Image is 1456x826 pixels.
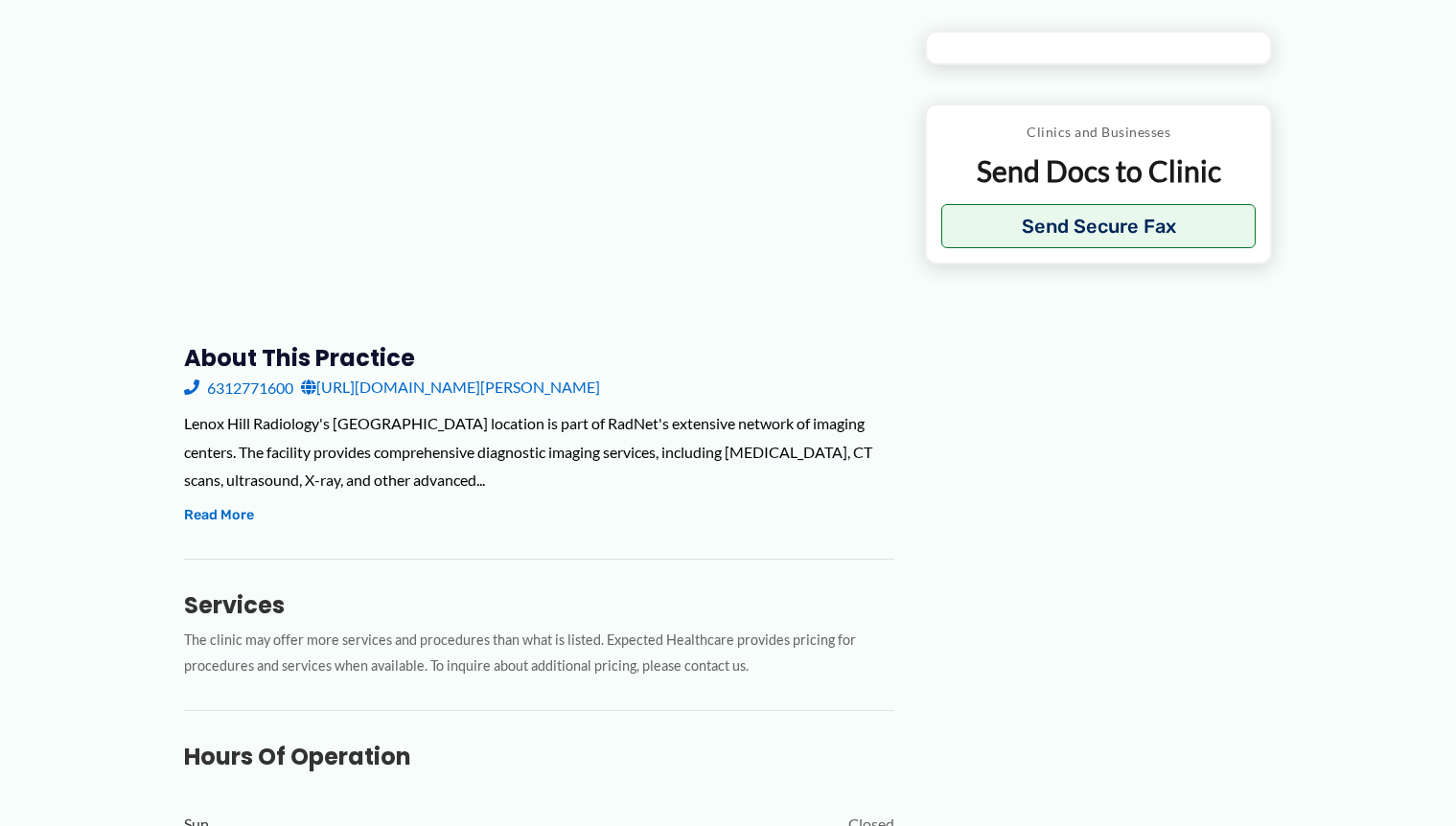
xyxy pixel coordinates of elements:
[184,504,254,527] button: Read More
[184,628,894,679] p: The clinic may offer more services and procedures than what is listed. Expected Healthcare provid...
[184,590,894,620] h3: Services
[941,204,1257,248] button: Send Secure Fax
[941,120,1257,145] p: Clinics and Businesses
[301,373,600,402] a: [URL][DOMAIN_NAME][PERSON_NAME]
[184,742,894,771] h3: Hours of Operation
[184,373,293,402] a: 6312771600
[941,152,1257,190] p: Send Docs to Clinic
[184,409,894,494] div: Lenox Hill Radiology's [GEOGRAPHIC_DATA] location is part of RadNet's extensive network of imagin...
[184,343,894,373] h3: About this practice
